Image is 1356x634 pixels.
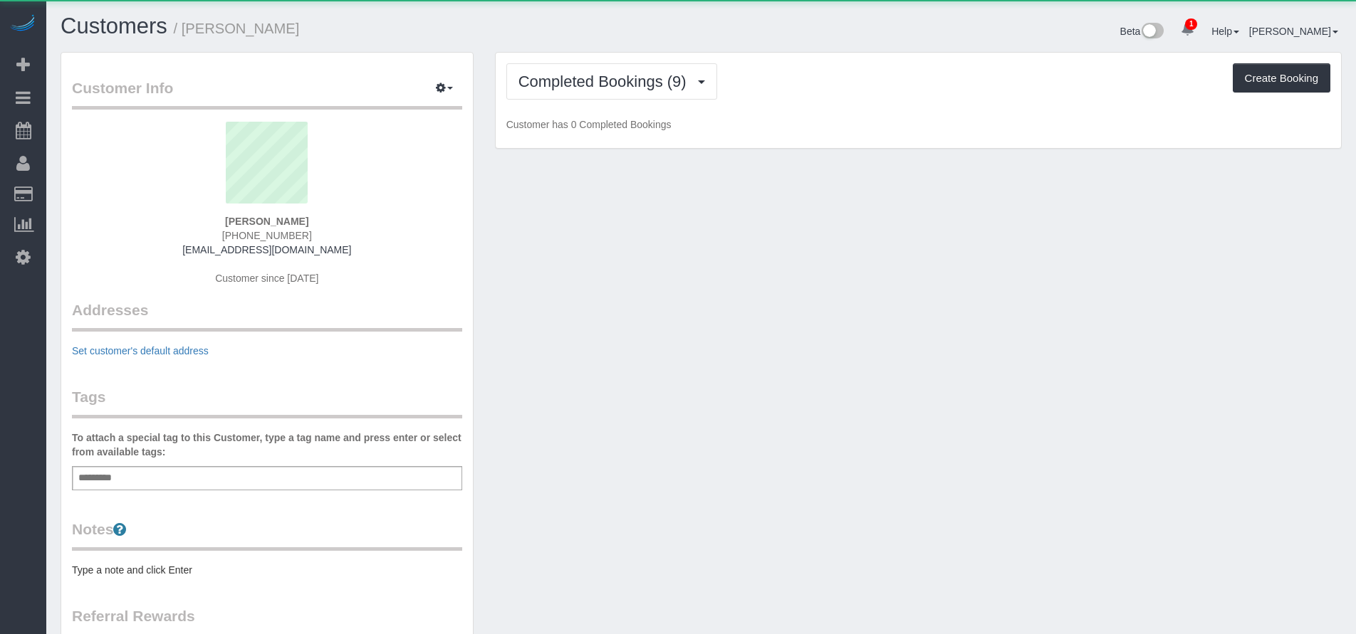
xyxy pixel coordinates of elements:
button: Completed Bookings (9) [506,63,717,100]
img: Automaid Logo [9,14,37,34]
span: Completed Bookings (9) [518,73,694,90]
a: Help [1211,26,1239,37]
label: To attach a special tag to this Customer, type a tag name and press enter or select from availabl... [72,430,462,459]
span: 1 [1185,19,1197,30]
a: Customers [61,14,167,38]
a: Beta [1120,26,1164,37]
a: [PERSON_NAME] [1249,26,1338,37]
pre: Type a note and click Enter [72,563,462,577]
small: / [PERSON_NAME] [174,21,300,36]
a: 1 [1174,14,1201,46]
p: Customer has 0 Completed Bookings [506,117,1330,132]
legend: Notes [72,519,462,551]
legend: Tags [72,386,462,418]
img: New interface [1140,23,1164,41]
a: Set customer's default address [72,345,209,356]
a: [EMAIL_ADDRESS][DOMAIN_NAME] [182,244,351,255]
legend: Customer Info [72,78,462,110]
strong: [PERSON_NAME] [225,216,308,227]
button: Create Booking [1233,63,1330,93]
span: Customer since [DATE] [215,273,318,284]
span: [PHONE_NUMBER] [222,230,312,241]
